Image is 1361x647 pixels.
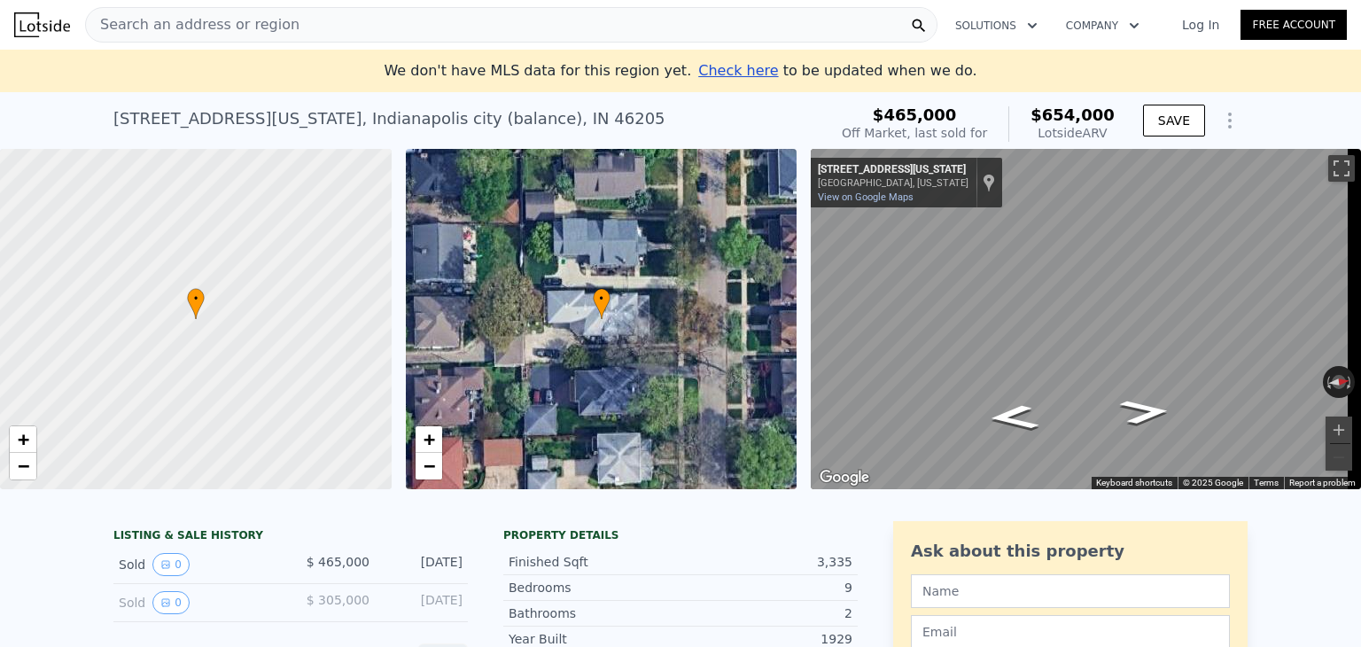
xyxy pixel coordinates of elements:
div: LISTING & SALE HISTORY [113,528,468,546]
button: Keyboard shortcuts [1096,477,1172,489]
a: View on Google Maps [818,191,914,203]
div: Sold [119,591,276,614]
div: 3,335 [680,553,852,571]
button: Zoom out [1326,444,1352,471]
span: Search an address or region [86,14,299,35]
button: Solutions [941,10,1052,42]
img: Lotside [14,12,70,37]
input: Name [911,574,1230,608]
button: Toggle fullscreen view [1328,155,1355,182]
button: View historical data [152,591,190,614]
div: to be updated when we do. [698,60,976,82]
div: • [593,288,611,319]
a: Zoom out [10,453,36,479]
div: We don't have MLS data for this region yet. [384,60,976,82]
a: Report a problem [1289,478,1356,487]
button: Zoom in [1326,417,1352,443]
span: + [18,428,29,450]
div: Finished Sqft [509,553,680,571]
div: Off Market, last sold for [842,124,987,142]
span: $465,000 [873,105,957,124]
button: Rotate counterclockwise [1323,366,1333,398]
div: [DATE] [384,553,463,576]
span: Check here [698,62,778,79]
a: Terms (opens in new tab) [1254,478,1279,487]
div: Sold [119,553,276,576]
div: [STREET_ADDRESS][US_STATE] [818,163,968,177]
span: − [423,455,434,477]
path: Go North, N Delaware St [1099,394,1192,431]
path: Go South, N Delaware St [967,399,1060,436]
div: Bathrooms [509,604,680,622]
span: $ 305,000 [307,593,369,607]
button: Show Options [1212,103,1248,138]
a: Show location on map [983,173,995,192]
span: • [593,291,611,307]
div: 2 [680,604,852,622]
div: Property details [503,528,858,542]
div: Lotside ARV [1030,124,1115,142]
button: Company [1052,10,1154,42]
a: Log In [1161,16,1240,34]
a: Zoom in [416,426,442,453]
button: Rotate clockwise [1346,366,1356,398]
span: © 2025 Google [1183,478,1243,487]
div: Bedrooms [509,579,680,596]
span: + [423,428,434,450]
div: [DATE] [384,591,463,614]
span: • [187,291,205,307]
div: Map [811,149,1361,489]
button: SAVE [1143,105,1205,136]
a: Zoom in [10,426,36,453]
a: Free Account [1240,10,1347,40]
div: • [187,288,205,319]
div: Street View [811,149,1361,489]
span: $654,000 [1030,105,1115,124]
span: − [18,455,29,477]
div: Ask about this property [911,539,1230,564]
div: [STREET_ADDRESS][US_STATE] , Indianapolis city (balance) , IN 46205 [113,106,665,131]
a: Zoom out [416,453,442,479]
div: [GEOGRAPHIC_DATA], [US_STATE] [818,177,968,189]
button: Reset the view [1322,373,1356,391]
span: $ 465,000 [307,555,369,569]
a: Open this area in Google Maps (opens a new window) [815,466,874,489]
button: View historical data [152,553,190,576]
img: Google [815,466,874,489]
div: 9 [680,579,852,596]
